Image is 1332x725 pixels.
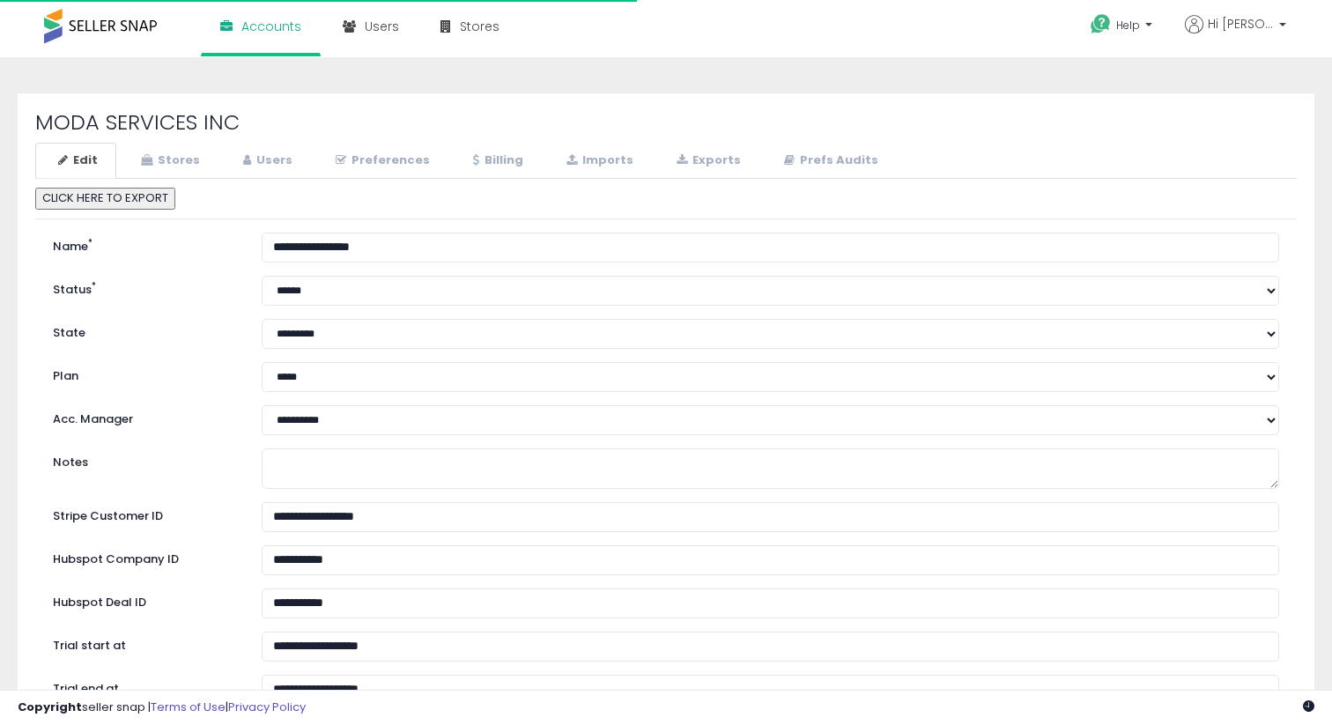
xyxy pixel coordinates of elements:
label: Name [40,233,248,255]
label: Acc. Manager [40,405,248,428]
span: Users [365,18,399,35]
label: Status [40,276,248,299]
label: Hubspot Company ID [40,545,248,568]
label: Trial start at [40,632,248,655]
a: Terms of Use [151,699,226,715]
span: Accounts [241,18,301,35]
strong: Copyright [18,699,82,715]
label: Notes [40,448,248,471]
a: Preferences [313,143,448,179]
label: Plan [40,362,248,385]
label: Stripe Customer ID [40,502,248,525]
a: Exports [654,143,759,179]
span: Help [1116,18,1140,33]
a: Users [220,143,311,179]
a: Stores [118,143,218,179]
a: Edit [35,143,116,179]
label: Hubspot Deal ID [40,588,248,611]
i: Get Help [1090,13,1112,35]
div: seller snap | | [18,699,306,716]
button: CLICK HERE TO EXPORT [35,188,175,210]
a: Billing [450,143,542,179]
label: Trial end at [40,675,248,698]
label: State [40,319,248,342]
a: Privacy Policy [228,699,306,715]
a: Hi [PERSON_NAME] [1185,15,1286,55]
a: Imports [544,143,652,179]
span: Hi [PERSON_NAME] [1208,15,1274,33]
a: Prefs Audits [761,143,897,179]
span: Stores [460,18,499,35]
h2: MODA SERVICES INC [35,111,1297,134]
